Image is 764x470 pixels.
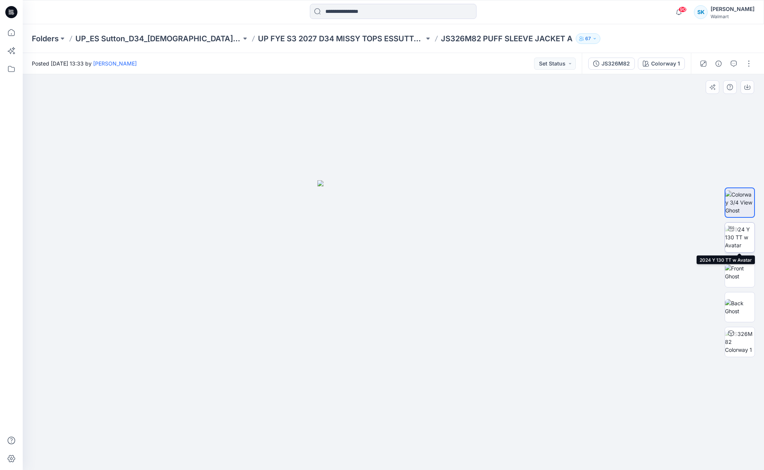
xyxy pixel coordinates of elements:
p: 67 [585,34,591,43]
button: Details [712,58,725,70]
button: JS326M82 [588,58,635,70]
div: JS326M82 [602,59,630,68]
span: 90 [678,6,687,12]
img: JS326M82 Colorway 1 [725,330,755,354]
a: UP_ES Sutton_D34_[DEMOGRAPHIC_DATA] Woven Tops [75,33,241,44]
a: UP FYE S3 2027 D34 MISSY TOPS ESSUTTON [258,33,424,44]
div: SK [694,5,708,19]
div: Colorway 1 [651,59,680,68]
a: [PERSON_NAME] [93,60,137,67]
img: Back Ghost [725,299,755,315]
img: 2024 Y 130 TT w Avatar [725,225,755,249]
div: [PERSON_NAME] [711,5,755,14]
a: Folders [32,33,59,44]
button: 67 [576,33,600,44]
p: JS326M82 PUFF SLEEVE JACKET A [441,33,573,44]
img: Front Ghost [725,264,755,280]
span: Posted [DATE] 13:33 by [32,59,137,67]
div: Walmart [711,14,755,19]
button: Colorway 1 [638,58,685,70]
img: Colorway 3/4 View Ghost [725,190,754,214]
